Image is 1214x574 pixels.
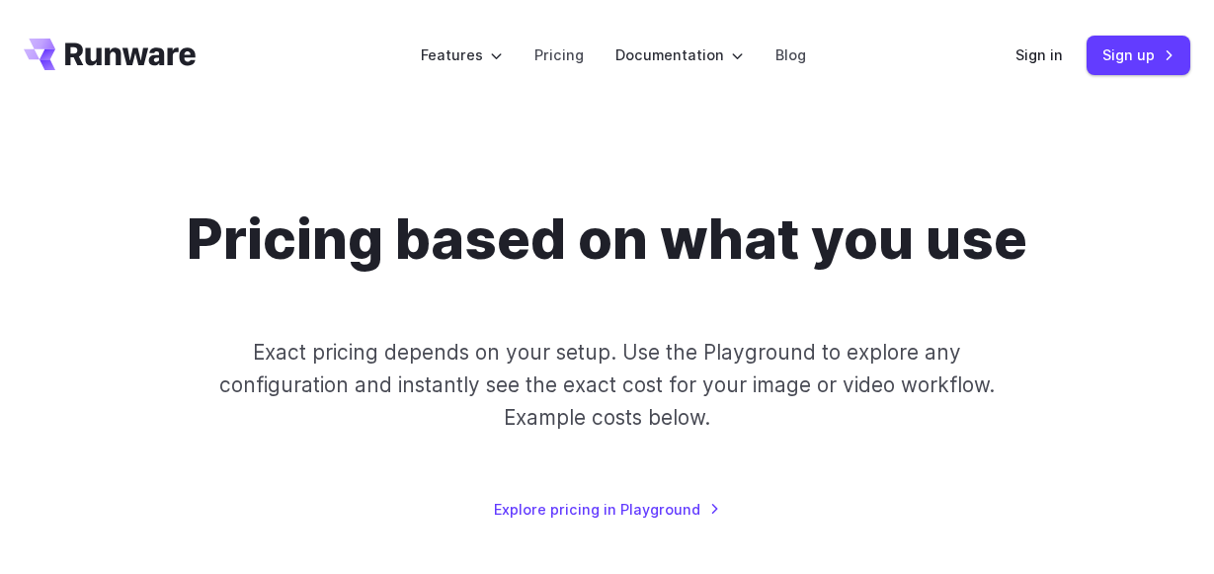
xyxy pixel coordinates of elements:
a: Sign in [1015,43,1063,66]
label: Features [421,43,503,66]
a: Explore pricing in Playground [494,498,720,521]
a: Blog [775,43,806,66]
p: Exact pricing depends on your setup. Use the Playground to explore any configuration and instantl... [199,336,1015,435]
a: Sign up [1087,36,1190,74]
a: Pricing [534,43,584,66]
label: Documentation [615,43,744,66]
h1: Pricing based on what you use [187,205,1027,273]
a: Go to / [24,39,196,70]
